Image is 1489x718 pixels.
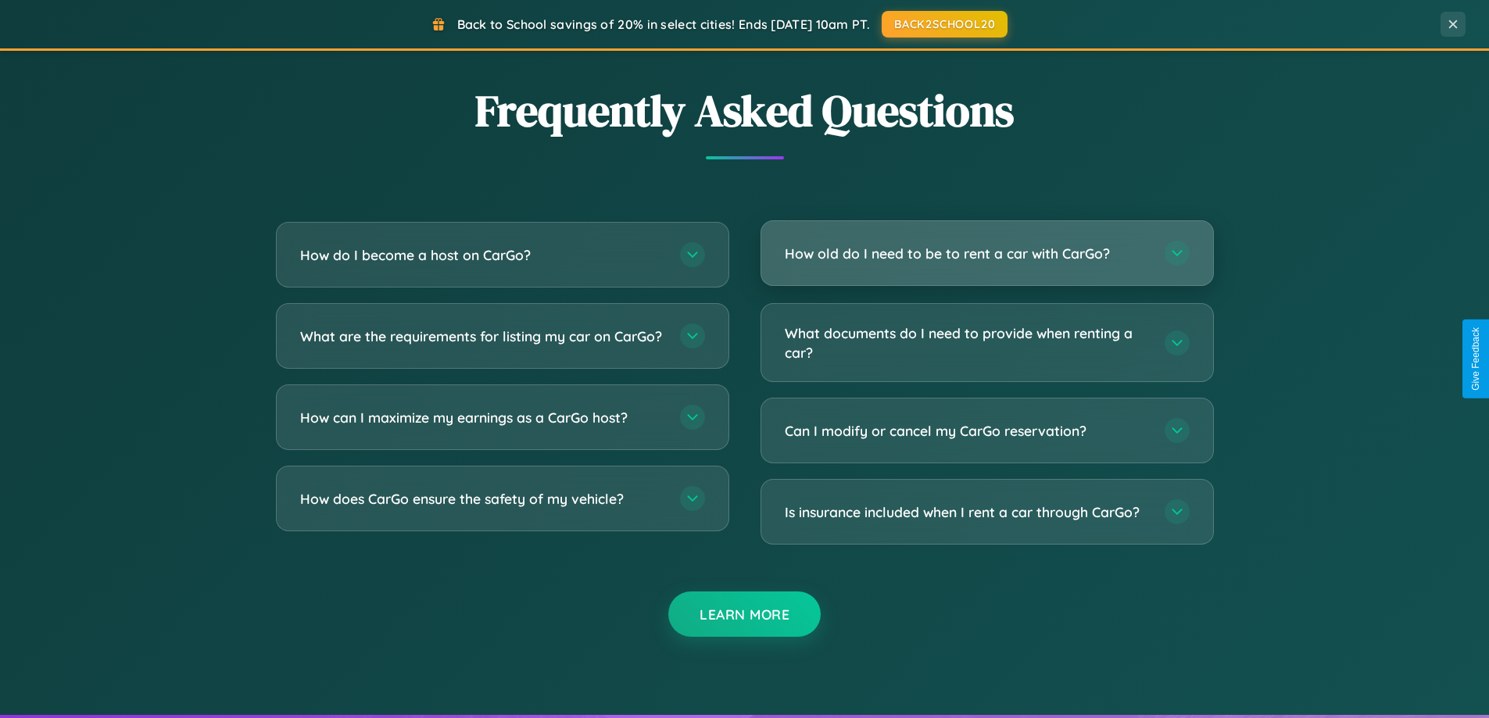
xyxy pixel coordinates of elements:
h3: Can I modify or cancel my CarGo reservation? [785,421,1149,441]
h3: What are the requirements for listing my car on CarGo? [300,327,664,346]
span: Back to School savings of 20% in select cities! Ends [DATE] 10am PT. [457,16,870,32]
h3: Is insurance included when I rent a car through CarGo? [785,502,1149,522]
button: Learn More [668,591,821,637]
div: Give Feedback [1470,327,1481,391]
h3: What documents do I need to provide when renting a car? [785,323,1149,362]
h2: Frequently Asked Questions [276,80,1214,141]
button: BACK2SCHOOL20 [882,11,1008,38]
h3: How do I become a host on CarGo? [300,245,664,265]
h3: How old do I need to be to rent a car with CarGo? [785,244,1149,263]
h3: How does CarGo ensure the safety of my vehicle? [300,489,664,509]
h3: How can I maximize my earnings as a CarGo host? [300,408,664,427]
